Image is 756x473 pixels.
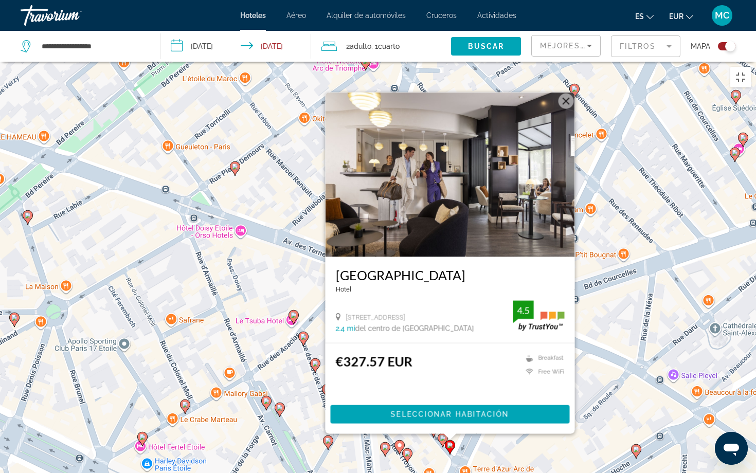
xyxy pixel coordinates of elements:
[635,12,644,21] span: es
[336,285,565,293] div: null star Hotel
[21,2,123,29] a: Travorium
[710,42,735,51] button: Toggle map
[286,11,306,20] a: Aéreo
[540,42,643,50] span: Mejores descuentos
[426,11,457,20] a: Cruceros
[371,39,400,53] span: , 1
[336,354,412,369] ins: €327.57 EUR
[336,324,355,333] span: 2.4 mi
[669,12,683,21] span: EUR
[346,39,371,53] span: 2
[669,9,693,24] button: Change currency
[355,324,474,333] span: del centro de [GEOGRAPHIC_DATA]
[378,42,400,50] span: Cuarto
[540,40,592,52] mat-select: Sort by
[513,304,534,317] div: 4.5
[311,31,451,62] button: Travelers: 2 adults, 0 children
[715,10,729,21] span: MC
[350,42,371,50] span: Adulto
[477,11,516,20] a: Actividades
[611,35,680,58] button: Filter
[521,368,565,376] li: Free WiFi
[326,93,575,257] img: Hotel image
[451,37,521,56] button: Buscar
[559,94,574,109] button: Cerrar
[336,285,351,293] span: Hotel
[336,267,565,283] a: [GEOGRAPHIC_DATA]
[391,410,509,419] span: Seleccionar habitación
[160,31,311,62] button: Check-in date: Nov 28, 2025 Check-out date: Nov 30, 2025
[715,432,748,465] iframe: Botón para iniciar la ventana de mensajería
[331,410,570,417] a: Seleccionar habitación
[730,67,751,87] button: Cambiar a la vista en pantalla completa
[513,301,565,331] img: trustyou-badge.svg
[521,354,565,362] li: Breakfast
[635,9,654,24] button: Change language
[346,314,405,321] span: [STREET_ADDRESS]
[327,11,406,20] a: Alquiler de automóviles
[468,42,505,50] span: Buscar
[691,39,710,53] span: Mapa
[331,405,570,424] button: Seleccionar habitación
[240,11,266,20] a: Hoteles
[709,5,735,26] button: User Menu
